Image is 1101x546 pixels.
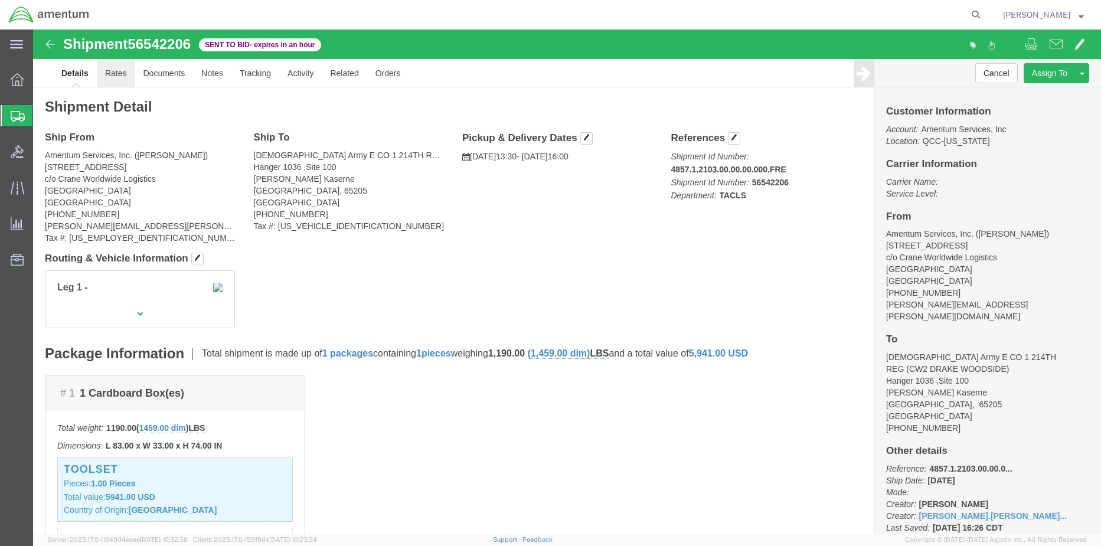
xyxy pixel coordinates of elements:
[8,6,90,24] img: logo
[522,536,553,543] a: Feedback
[33,30,1101,534] iframe: FS Legacy Container
[1003,8,1070,21] span: Rebecca Thorstenson
[269,536,317,543] span: [DATE] 10:23:34
[193,536,317,543] span: Client: 2025.17.0-159f9de
[140,536,188,543] span: [DATE] 10:32:38
[493,536,522,543] a: Support
[905,535,1087,545] span: Copyright © [DATE]-[DATE] Agistix Inc., All Rights Reserved
[1002,8,1084,22] button: [PERSON_NAME]
[47,536,188,543] span: Server: 2025.17.0-1194904eeae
